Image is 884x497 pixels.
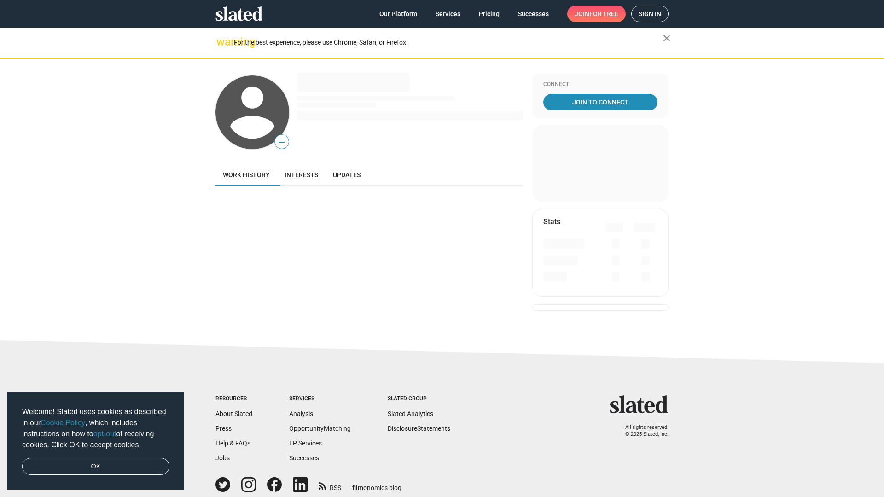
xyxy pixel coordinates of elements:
[543,94,657,110] a: Join To Connect
[289,425,351,432] a: OpportunityMatching
[352,476,401,492] a: filmonomics blog
[223,171,270,179] span: Work history
[631,6,669,22] a: Sign in
[22,458,169,475] a: dismiss cookie message
[41,419,85,427] a: Cookie Policy
[639,6,661,22] span: Sign in
[7,392,184,490] div: cookieconsent
[436,6,460,22] span: Services
[428,6,468,22] a: Services
[215,410,252,417] a: About Slated
[215,395,252,403] div: Resources
[471,6,507,22] a: Pricing
[289,454,319,462] a: Successes
[93,430,116,438] a: opt-out
[388,425,450,432] a: DisclosureStatements
[277,164,326,186] a: Interests
[589,6,618,22] span: for free
[215,454,230,462] a: Jobs
[289,410,313,417] a: Analysis
[661,33,672,44] mat-icon: close
[289,439,322,447] a: EP Services
[616,424,669,438] p: All rights reserved. © 2025 Slated, Inc.
[511,6,556,22] a: Successes
[216,36,227,47] mat-icon: warning
[479,6,500,22] span: Pricing
[543,81,657,88] div: Connect
[319,478,341,492] a: RSS
[372,6,425,22] a: Our Platform
[388,395,450,403] div: Slated Group
[215,439,250,447] a: Help & FAQs
[333,171,361,179] span: Updates
[289,395,351,403] div: Services
[326,164,368,186] a: Updates
[567,6,626,22] a: Joinfor free
[518,6,549,22] span: Successes
[215,425,232,432] a: Press
[285,171,318,179] span: Interests
[543,217,560,226] mat-card-title: Stats
[545,94,656,110] span: Join To Connect
[352,484,363,491] span: film
[275,136,289,148] span: —
[575,6,618,22] span: Join
[215,164,277,186] a: Work history
[234,36,663,49] div: For the best experience, please use Chrome, Safari, or Firefox.
[379,6,417,22] span: Our Platform
[22,406,169,451] span: Welcome! Slated uses cookies as described in our , which includes instructions on how to of recei...
[388,410,433,417] a: Slated Analytics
